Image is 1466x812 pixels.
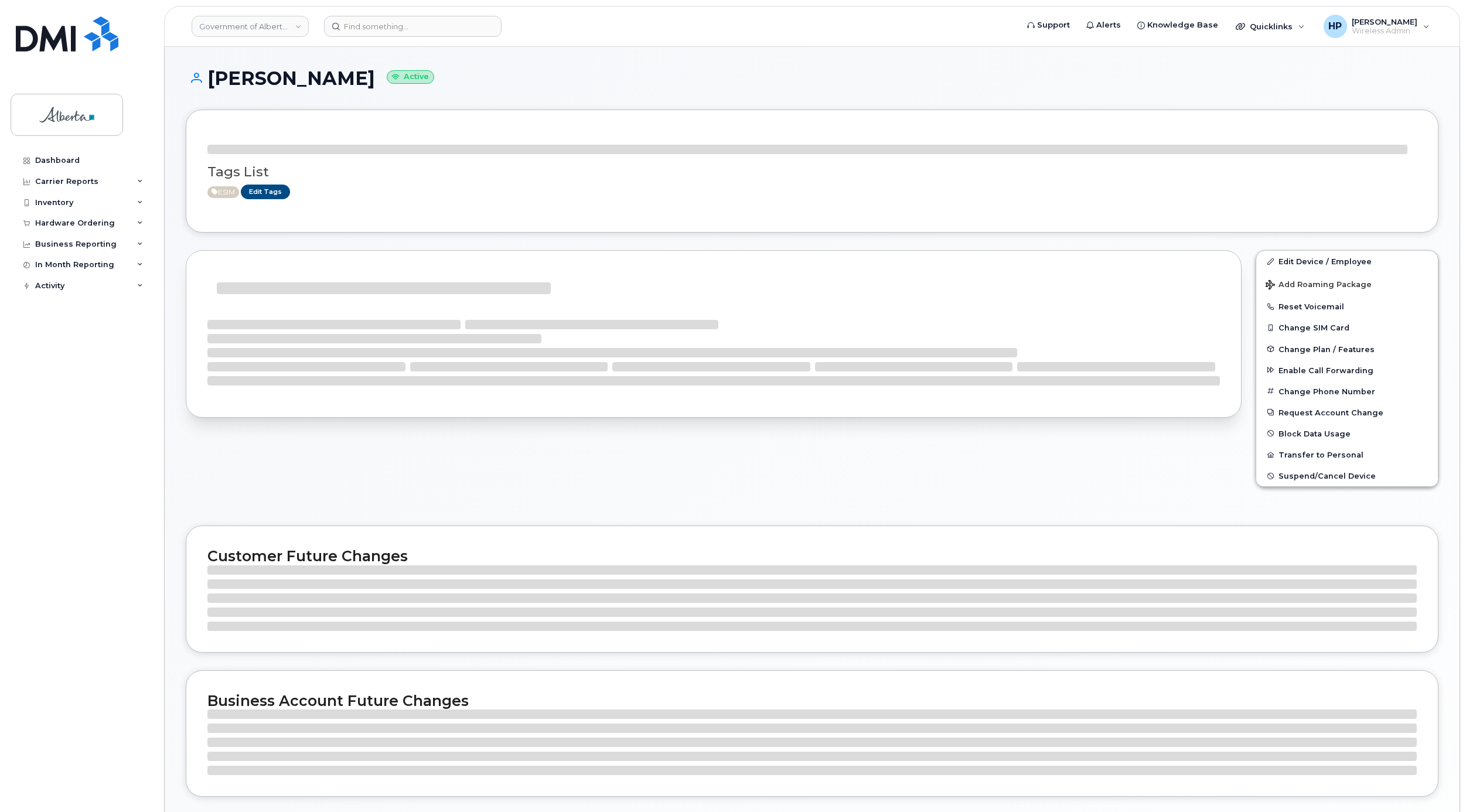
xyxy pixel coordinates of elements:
span: Suspend/Cancel Device [1279,472,1376,480]
button: Enable Call Forwarding [1256,360,1438,381]
button: Change Phone Number [1256,381,1438,402]
span: Active [207,186,239,198]
h3: Tags List [207,165,1417,179]
a: Edit Device / Employee [1256,251,1438,272]
span: Enable Call Forwarding [1279,366,1373,374]
a: Edit Tags [241,185,290,199]
button: Change Plan / Features [1256,339,1438,360]
span: Add Roaming Package [1266,280,1372,291]
button: Reset Voicemail [1256,296,1438,317]
button: Request Account Change [1256,402,1438,423]
small: Active [387,70,434,84]
h2: Customer Future Changes [207,547,1417,565]
h2: Business Account Future Changes [207,692,1417,709]
button: Transfer to Personal [1256,444,1438,465]
button: Suspend/Cancel Device [1256,465,1438,486]
span: Change Plan / Features [1279,344,1375,353]
button: Change SIM Card [1256,317,1438,338]
button: Add Roaming Package [1256,272,1438,296]
h1: [PERSON_NAME] [186,68,1438,88]
button: Block Data Usage [1256,423,1438,444]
